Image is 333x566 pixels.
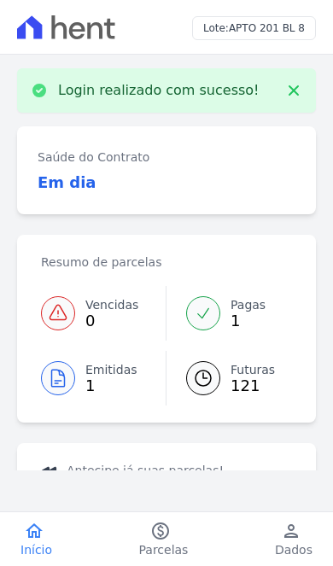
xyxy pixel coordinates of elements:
[254,521,333,558] a: personDados
[85,379,137,393] span: 1
[41,252,161,272] h3: Resumo de parcelas
[58,82,260,99] p: Login realizado com sucesso!
[281,521,301,541] i: person
[41,286,166,341] a: Vencidas 0
[229,22,305,34] span: APTO 201 BL 8
[231,379,275,393] span: 121
[119,521,209,558] a: paidParcelas
[150,521,171,541] i: paid
[41,460,292,481] h3: Antecipe já suas parcelas!
[231,361,275,379] span: Futuras
[231,296,266,314] span: Pagas
[275,541,313,558] span: Dados
[139,541,189,558] span: Parcelas
[20,541,52,558] span: Início
[41,351,166,406] a: Emitidas 1
[203,20,305,36] h3: Lote:
[85,314,138,328] span: 0
[24,521,44,541] i: home
[38,171,96,194] h3: Em dia
[166,286,292,341] a: Pagas 1
[85,296,138,314] span: Vencidas
[85,361,137,379] span: Emitidas
[231,314,266,328] span: 1
[166,351,292,406] a: Futuras 121
[38,147,149,167] h3: Saúde do Contrato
